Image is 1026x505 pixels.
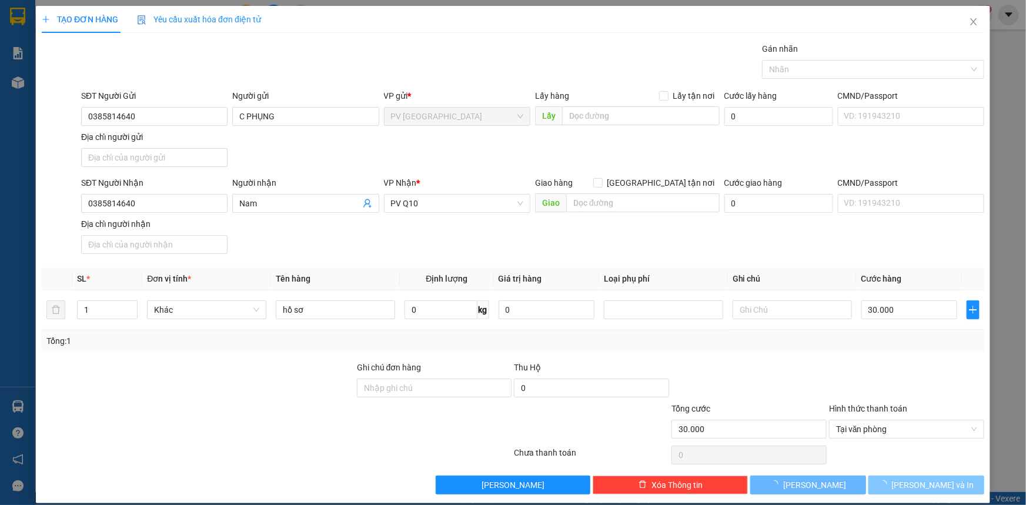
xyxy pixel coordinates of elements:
[728,267,857,290] th: Ghi chú
[566,193,720,212] input: Dọc đường
[733,300,852,319] input: Ghi Chú
[426,274,467,283] span: Định lượng
[46,335,396,347] div: Tổng: 1
[363,199,372,208] span: user-add
[535,106,562,125] span: Lấy
[868,476,984,494] button: [PERSON_NAME] và In
[593,476,748,494] button: deleteXóa Thông tin
[770,480,783,489] span: loading
[81,131,228,143] div: Địa chỉ người gửi
[42,15,50,24] span: plus
[81,148,228,167] input: Địa chỉ của người gửi
[384,178,417,188] span: VP Nhận
[724,91,777,101] label: Cước lấy hàng
[535,91,569,101] span: Lấy hàng
[879,480,892,489] span: loading
[967,300,980,319] button: plus
[110,29,492,44] li: [STREET_ADDRESS][PERSON_NAME]. [GEOGRAPHIC_DATA], Tỉnh [GEOGRAPHIC_DATA]
[81,218,228,230] div: Địa chỉ người nhận
[147,274,191,283] span: Đơn vị tính
[391,108,523,125] span: PV Phước Đông
[762,44,798,53] label: Gán nhãn
[15,85,175,125] b: GỬI : PV [GEOGRAPHIC_DATA]
[154,301,259,319] span: Khác
[276,274,310,283] span: Tên hàng
[724,107,833,126] input: Cước lấy hàng
[137,15,146,25] img: icon
[957,6,990,39] button: Close
[232,176,379,189] div: Người nhận
[535,178,573,188] span: Giao hàng
[357,363,422,372] label: Ghi chú đơn hàng
[724,178,783,188] label: Cước giao hàng
[477,300,489,319] span: kg
[436,476,591,494] button: [PERSON_NAME]
[137,15,261,24] span: Yêu cầu xuất hóa đơn điện tử
[836,420,977,438] span: Tại văn phòng
[499,300,594,319] input: 0
[603,176,720,189] span: [GEOGRAPHIC_DATA] tận nơi
[499,274,542,283] span: Giá trị hàng
[42,15,118,24] span: TẠO ĐƠN HÀNG
[562,106,720,125] input: Dọc đường
[783,479,846,491] span: [PERSON_NAME]
[599,267,728,290] th: Loại phụ phí
[46,300,65,319] button: delete
[535,193,566,212] span: Giao
[669,89,720,102] span: Lấy tận nơi
[110,44,492,58] li: Hotline: 1900 8153
[276,300,395,319] input: VD: Bàn, Ghế
[232,89,379,102] div: Người gửi
[892,479,974,491] span: [PERSON_NAME] và In
[639,480,647,490] span: delete
[81,235,228,254] input: Địa chỉ của người nhận
[482,479,544,491] span: [PERSON_NAME]
[724,194,833,213] input: Cước giao hàng
[651,479,703,491] span: Xóa Thông tin
[969,17,978,26] span: close
[514,363,541,372] span: Thu Hộ
[15,15,73,73] img: logo.jpg
[829,404,907,413] label: Hình thức thanh toán
[967,305,979,315] span: plus
[391,195,523,212] span: PV Q10
[384,89,530,102] div: VP gửi
[671,404,710,413] span: Tổng cước
[77,274,86,283] span: SL
[861,274,902,283] span: Cước hàng
[81,176,228,189] div: SĐT Người Nhận
[81,89,228,102] div: SĐT Người Gửi
[838,176,984,189] div: CMND/Passport
[838,89,984,102] div: CMND/Passport
[513,446,671,467] div: Chưa thanh toán
[357,379,512,397] input: Ghi chú đơn hàng
[750,476,866,494] button: [PERSON_NAME]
